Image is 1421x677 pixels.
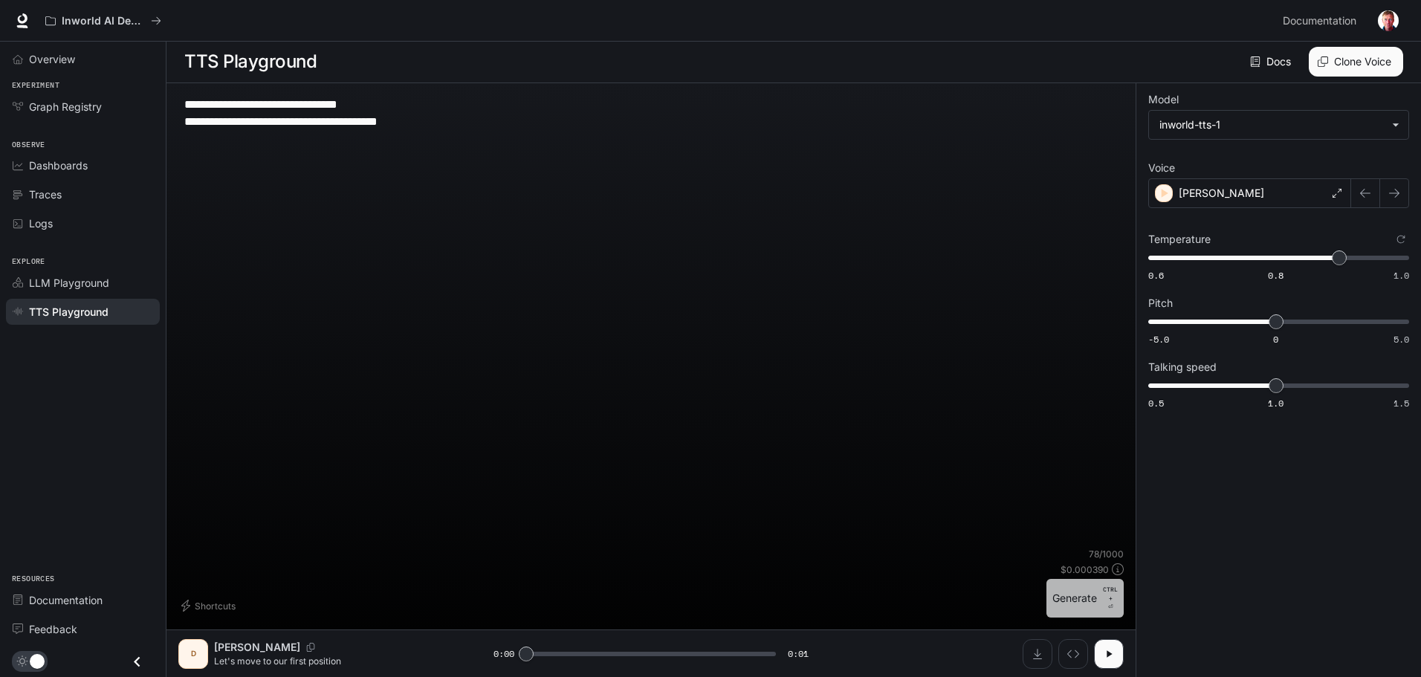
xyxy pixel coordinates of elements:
div: inworld-tts-1 [1159,117,1385,132]
p: $ 0.000390 [1061,563,1109,576]
span: 1.0 [1394,269,1409,282]
button: Reset to default [1393,231,1409,247]
p: Voice [1148,163,1175,173]
span: Traces [29,187,62,202]
span: -5.0 [1148,333,1169,346]
button: GenerateCTRL +⏎ [1046,579,1124,618]
span: 0:01 [788,647,809,661]
h1: TTS Playground [184,47,317,77]
a: Docs [1247,47,1297,77]
span: 0:00 [493,647,514,661]
span: 1.0 [1268,397,1284,409]
p: [PERSON_NAME] [1179,186,1264,201]
span: 0.6 [1148,269,1164,282]
p: Inworld AI Demos [62,15,145,27]
p: 78 / 1000 [1089,548,1124,560]
span: Graph Registry [29,99,102,114]
button: All workspaces [39,6,168,36]
button: Close drawer [120,647,154,677]
button: Clone Voice [1309,47,1403,77]
button: User avatar [1373,6,1403,36]
p: Model [1148,94,1179,105]
p: Temperature [1148,234,1211,244]
div: D [181,642,205,666]
p: Let's move to our first position [214,655,458,667]
a: Dashboards [6,152,160,178]
button: Copy Voice ID [300,643,321,652]
button: Download audio [1023,639,1052,669]
img: User avatar [1378,10,1399,31]
span: Dashboards [29,158,88,173]
p: Talking speed [1148,362,1217,372]
span: Documentation [29,592,103,608]
span: Feedback [29,621,77,637]
span: 0.8 [1268,269,1284,282]
a: Feedback [6,616,160,642]
a: Logs [6,210,160,236]
a: Overview [6,46,160,72]
span: Documentation [1283,12,1356,30]
span: 0.5 [1148,397,1164,409]
span: 1.5 [1394,397,1409,409]
a: Traces [6,181,160,207]
p: [PERSON_NAME] [214,640,300,655]
a: Graph Registry [6,94,160,120]
span: Dark mode toggle [30,652,45,669]
p: CTRL + [1103,585,1118,603]
span: 0 [1273,333,1278,346]
p: ⏎ [1103,585,1118,612]
div: inworld-tts-1 [1149,111,1408,139]
button: Inspect [1058,639,1088,669]
p: Pitch [1148,298,1173,308]
span: Logs [29,216,53,231]
span: Overview [29,51,75,67]
button: Shortcuts [178,594,242,618]
span: LLM Playground [29,275,109,291]
a: Documentation [6,587,160,613]
a: TTS Playground [6,299,160,325]
a: Documentation [1277,6,1367,36]
span: 5.0 [1394,333,1409,346]
a: LLM Playground [6,270,160,296]
span: TTS Playground [29,304,109,320]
